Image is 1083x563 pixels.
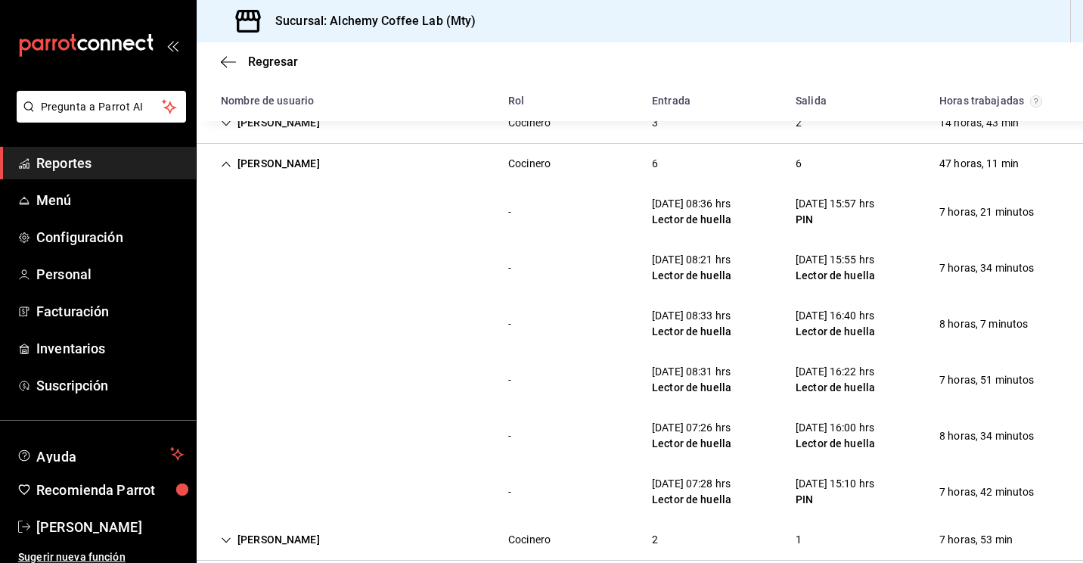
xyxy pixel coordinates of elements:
div: Cell [784,358,887,402]
div: [DATE] 15:55 hrs [796,252,875,268]
div: Cell [209,430,233,442]
div: Head [197,81,1083,121]
div: Cell [640,246,743,290]
div: Cocinero [508,156,551,172]
div: Cell [209,526,332,554]
div: Lector de huella [796,268,875,284]
div: HeadCell [640,87,784,115]
div: Cell [209,150,332,178]
div: Cell [784,302,887,346]
div: Cell [496,198,523,226]
div: HeadCell [496,87,640,115]
div: PIN [796,212,874,228]
div: Cell [927,310,1040,338]
div: Cell [209,262,233,274]
div: Cell [640,358,743,402]
div: Row [197,464,1083,520]
div: Cell [209,374,233,386]
span: Menú [36,190,184,210]
div: Lector de huella [796,324,875,340]
div: Cell [496,254,523,282]
div: Row [197,408,1083,464]
div: Cell [496,150,563,178]
div: Lector de huella [652,324,731,340]
div: Cell [784,150,814,178]
div: Cell [640,414,743,458]
div: Cell [927,198,1047,226]
div: Row [197,520,1083,561]
div: Cell [927,526,1025,554]
span: Regresar [248,54,298,69]
span: Ayuda [36,445,164,463]
div: Lector de huella [652,436,731,452]
div: Row [197,144,1083,184]
div: - [508,260,511,276]
div: HeadCell [209,87,496,115]
button: Regresar [221,54,298,69]
div: Cell [496,422,523,450]
div: [DATE] 16:00 hrs [796,420,875,436]
span: [PERSON_NAME] [36,517,184,537]
div: Cell [927,422,1047,450]
div: [DATE] 07:28 hrs [652,476,731,492]
div: Cell [784,246,887,290]
div: Cocinero [508,115,551,131]
div: Cell [209,109,332,137]
div: Cell [927,366,1047,394]
span: Recomienda Parrot [36,480,184,500]
div: Cell [784,470,886,514]
div: Row [197,296,1083,352]
h3: Sucursal: Alchemy Coffee Lab (Mty) [263,12,476,30]
span: Pregunta a Parrot AI [41,99,163,115]
div: Cell [496,526,563,554]
svg: El total de horas trabajadas por usuario es el resultado de la suma redondeada del registro de ho... [1030,95,1042,107]
div: Cell [496,310,523,338]
div: Cell [209,318,233,330]
div: [DATE] 15:10 hrs [796,476,874,492]
div: Cell [784,414,887,458]
div: Lector de huella [652,492,731,508]
div: - [508,204,511,220]
span: Suscripción [36,375,184,396]
div: Cell [640,190,743,234]
div: Row [197,352,1083,408]
div: Cell [927,254,1047,282]
div: Cell [784,526,814,554]
div: [DATE] 15:57 hrs [796,196,874,212]
div: - [508,484,511,500]
div: [DATE] 08:36 hrs [652,196,731,212]
div: Cell [784,109,814,137]
div: Cell [640,470,743,514]
a: Pregunta a Parrot AI [11,110,186,126]
div: Lector de huella [652,268,731,284]
div: Lector de huella [652,212,731,228]
span: Configuración [36,227,184,247]
div: Row [197,184,1083,240]
button: open_drawer_menu [166,39,178,51]
div: HeadCell [784,87,927,115]
div: Cell [784,190,886,234]
div: Cocinero [508,532,551,548]
div: Cell [496,478,523,506]
div: Row [197,240,1083,296]
span: Facturación [36,301,184,322]
div: [DATE] 07:26 hrs [652,420,731,436]
div: [DATE] 08:33 hrs [652,308,731,324]
div: Cell [640,526,670,554]
div: Cell [496,366,523,394]
span: Inventarios [36,338,184,359]
div: Lector de huella [796,436,875,452]
div: Row [197,103,1083,144]
div: [DATE] 16:22 hrs [796,364,875,380]
div: - [508,428,511,444]
div: HeadCell [927,87,1071,115]
div: Cell [927,478,1047,506]
div: Cell [209,486,233,498]
div: Lector de huella [652,380,731,396]
div: [DATE] 08:31 hrs [652,364,731,380]
div: Cell [640,150,670,178]
div: [DATE] 16:40 hrs [796,308,875,324]
div: Cell [640,302,743,346]
div: - [508,372,511,388]
span: Personal [36,264,184,285]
